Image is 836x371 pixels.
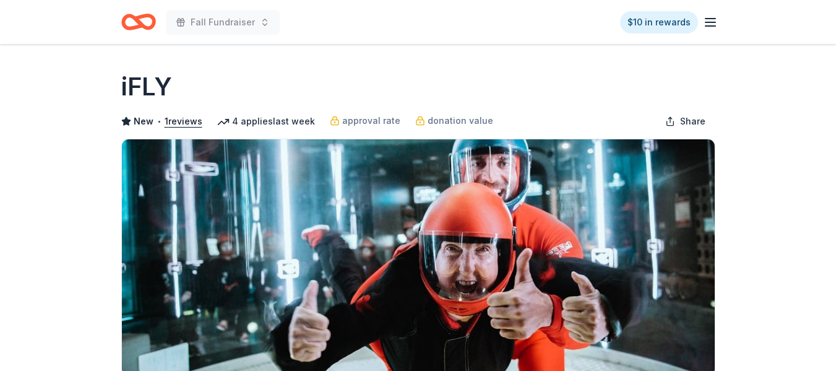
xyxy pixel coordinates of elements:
button: 1reviews [165,114,202,129]
a: donation value [415,113,493,128]
span: New [134,114,153,129]
a: approval rate [330,113,400,128]
a: Home [121,7,156,37]
div: 4 applies last week [217,114,315,129]
span: approval rate [342,113,400,128]
button: Fall Fundraiser [166,10,280,35]
h1: iFLY [121,69,172,104]
span: donation value [428,113,493,128]
span: Share [680,114,705,129]
span: Fall Fundraiser [191,15,255,30]
a: $10 in rewards [620,11,698,33]
button: Share [655,109,715,134]
span: • [157,116,161,126]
